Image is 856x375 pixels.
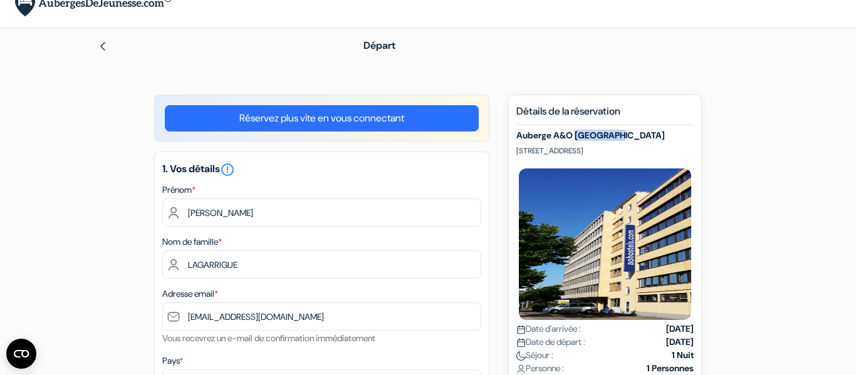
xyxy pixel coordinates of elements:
[162,302,481,331] input: Entrer adresse e-mail
[162,250,481,279] input: Entrer le nom de famille
[162,332,375,344] small: Vous recevrez un e-mail de confirmation immédiatement
[666,336,694,349] strong: [DATE]
[162,198,481,227] input: Entrez votre prénom
[516,325,526,334] img: calendar.svg
[516,364,526,374] img: user_icon.svg
[516,362,564,375] span: Personne :
[516,336,585,349] span: Date de départ :
[162,354,183,367] label: Pays
[516,338,526,347] img: calendar.svg
[516,105,694,125] h5: Détails de la réservation
[516,351,526,361] img: moon.svg
[6,339,36,369] button: Ouvrir le widget CMP
[666,322,694,336] strong: [DATE]
[162,235,222,249] label: Nom de famille
[516,322,581,336] span: Date d'arrivée :
[162,183,196,197] label: Prénom
[647,362,694,375] strong: 1 Personnes
[363,39,395,52] span: Départ
[516,146,694,156] p: [STREET_ADDRESS]
[162,287,218,301] label: Adresse email
[672,349,694,362] strong: 1 Nuit
[98,41,108,51] img: left_arrow.svg
[165,105,479,131] a: Réservez plus vite en vous connectant
[516,130,694,141] h5: Auberge A&O [GEOGRAPHIC_DATA]
[162,162,481,177] h5: 1. Vos détails
[516,349,553,362] span: Séjour :
[220,162,235,175] a: error_outline
[220,162,235,177] i: error_outline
